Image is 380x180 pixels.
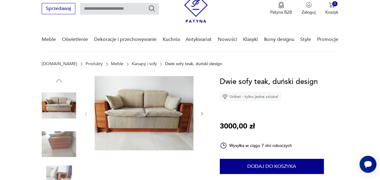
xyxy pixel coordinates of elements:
a: Dekoracje i przechowywanie [94,28,157,51]
p: Zaloguj [302,9,316,15]
a: Meble [42,28,56,51]
p: Patyna B2B [270,9,292,15]
button: Zaloguj [302,2,316,15]
a: Ikony designu [264,28,294,51]
a: Sprzedawaj [42,7,75,11]
img: Ikona medalu [278,2,284,8]
a: Produkty [86,62,103,66]
a: Oświetlenie [62,28,88,51]
img: Ikona diamentu [222,94,228,99]
div: Wysyłka w ciągu 7 dni roboczych [220,142,292,149]
a: Meble [111,62,123,66]
button: Szukaj [148,5,155,12]
a: Kuchnia [162,28,180,51]
img: Ikonka użytkownika [306,2,312,8]
a: Kanapy i sofy [132,62,157,66]
img: Zdjęcie produktu Dwie sofy teak, duński design [42,88,76,123]
p: Koszyk [325,9,338,15]
a: Antykwariat [186,28,212,51]
iframe: Smartsupp widget button [359,156,376,173]
button: Sprzedawaj [42,3,75,14]
img: Zdjęcie produktu Dwie sofy teak, duński design [42,127,76,162]
div: Unikat - tylko jedna sztuka! [220,92,281,101]
a: Nowości [218,28,237,51]
img: Ikona koszyka [329,2,335,8]
div: 0 [332,1,337,6]
a: Promocje [317,28,338,51]
p: 3000,00 zł [220,121,255,132]
button: 0Koszyk [325,2,338,15]
button: Dodaj do koszyka [220,159,324,174]
h1: Dwie sofy teak, duński design [220,76,318,88]
a: Style [300,28,311,51]
a: Klasyki [243,28,258,51]
p: Dwie sofy teak, duński design [165,62,222,66]
img: Zdjęcie produktu Dwie sofy teak, duński design [95,76,193,150]
a: [DOMAIN_NAME] [42,62,77,66]
a: Ikona medaluPatyna B2B [270,2,292,15]
button: Patyna B2B [270,2,292,15]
